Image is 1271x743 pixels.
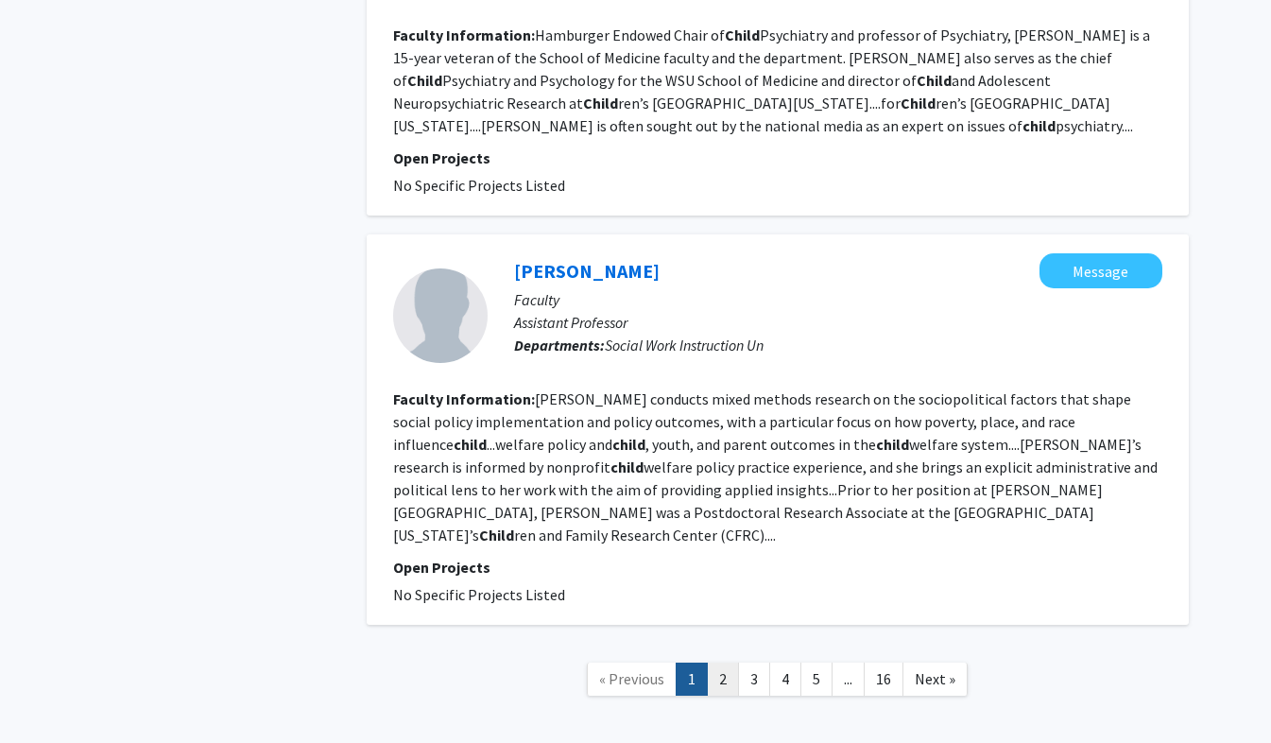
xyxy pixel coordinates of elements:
b: Child [917,71,952,90]
a: 2 [707,663,739,696]
nav: Page navigation [367,644,1189,720]
a: 4 [769,663,801,696]
p: Assistant Professor [514,311,1162,334]
p: Open Projects [393,147,1162,169]
b: child [610,458,644,476]
a: 3 [738,663,770,696]
b: Child [901,94,936,112]
span: « Previous [599,669,664,688]
b: Faculty Information: [393,389,535,408]
iframe: Chat [14,658,80,729]
button: Message Melanie Nadon [1039,253,1162,288]
span: Social Work Instruction Un [605,336,764,354]
p: Faculty [514,288,1162,311]
span: No Specific Projects Listed [393,585,565,604]
a: 16 [864,663,903,696]
b: child [876,435,909,454]
b: child [454,435,487,454]
a: 5 [800,663,833,696]
fg-read-more: [PERSON_NAME] conducts mixed methods research on the sociopolitical factors that shape social pol... [393,389,1158,544]
b: child [612,435,645,454]
b: Child [583,94,618,112]
b: Faculty Information: [393,26,535,44]
b: child [1022,116,1056,135]
b: Departments: [514,336,605,354]
b: Child [725,26,760,44]
span: Next » [915,669,955,688]
b: Child [407,71,442,90]
a: Next [902,663,968,696]
p: Open Projects [393,556,1162,579]
a: Previous Page [587,663,677,696]
span: No Specific Projects Listed [393,176,565,195]
span: ... [844,669,852,688]
fg-read-more: Hamburger Endowed Chair of Psychiatry and professor of Psychiatry, [PERSON_NAME] is a 15-year vet... [393,26,1150,135]
a: 1 [676,663,708,696]
a: [PERSON_NAME] [514,259,660,283]
b: Child [479,526,514,544]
